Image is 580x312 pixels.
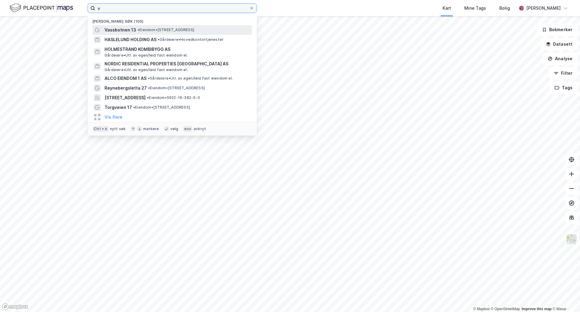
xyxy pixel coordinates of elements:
[95,4,249,13] input: Søk på adresse, matrikkel, gårdeiere, leietakere eller personer
[491,307,520,311] a: OpenStreetMap
[105,104,132,111] span: Torgveien 17
[549,82,578,94] button: Tags
[194,126,206,131] div: avbryt
[147,95,149,100] span: •
[133,105,190,110] span: Eiendom • [STREET_ADDRESS]
[105,75,147,82] span: ALCO EIENDOM 1 AS
[105,60,250,67] span: NORDIC RESIDENTIAL PROPERTIES [GEOGRAPHIC_DATA] AS
[148,76,150,80] span: •
[522,307,552,311] a: Improve this map
[158,37,159,42] span: •
[105,53,188,58] span: Gårdeiere • Utl. av egen/leid fast eiendom el.
[88,14,257,25] div: [PERSON_NAME] søk (100)
[92,126,109,132] div: Ctrl + k
[137,28,194,32] span: Eiendom • [STREET_ADDRESS]
[147,95,200,100] span: Eiendom • 5622-16-382-0-0
[105,36,156,43] span: HASLELUND HOLDING AS
[541,38,578,50] button: Datasett
[158,37,224,42] span: Gårdeiere • Hovedkontortjenester
[170,126,179,131] div: velg
[10,3,73,13] img: logo.f888ab2527a4732fd821a326f86c7f29.svg
[105,67,188,72] span: Gårdeiere • Utl. av egen/leid fast eiendom el.
[143,126,159,131] div: markere
[105,94,146,101] span: [STREET_ADDRESS]
[137,28,139,32] span: •
[549,67,578,79] button: Filter
[110,126,126,131] div: nytt søk
[105,26,136,34] span: Vassbotnen 13
[105,84,147,92] span: Røynebergsletta 27
[526,5,561,12] div: [PERSON_NAME]
[443,5,451,12] div: Kart
[148,86,150,90] span: •
[499,5,510,12] div: Bolig
[464,5,486,12] div: Mine Tags
[543,53,578,65] button: Analyse
[2,303,28,310] a: Mapbox homepage
[105,113,122,121] button: Vis flere
[566,234,577,245] img: Z
[148,76,233,81] span: Gårdeiere • Utl. av egen/leid fast eiendom el.
[473,307,490,311] a: Mapbox
[550,283,580,312] iframe: Chat Widget
[183,126,192,132] div: esc
[537,24,578,36] button: Bokmerker
[105,46,250,53] span: HOLMESTRAND KOMBIBYGG AS
[133,105,135,110] span: •
[148,86,205,90] span: Eiendom • [STREET_ADDRESS]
